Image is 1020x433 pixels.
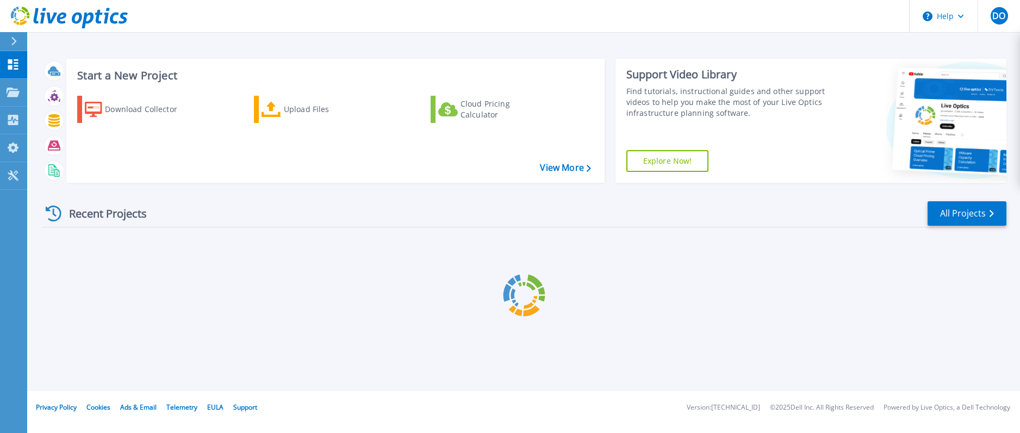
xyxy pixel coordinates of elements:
a: View More [540,163,590,173]
a: Download Collector [77,96,198,123]
a: Cookies [86,403,110,412]
a: Explore Now! [626,150,709,172]
a: Telemetry [166,403,197,412]
div: Support Video Library [626,67,825,82]
a: Cloud Pricing Calculator [431,96,552,123]
li: Powered by Live Optics, a Dell Technology [884,404,1010,411]
div: Upload Files [284,98,371,120]
div: Cloud Pricing Calculator [461,98,548,120]
li: Version: [TECHNICAL_ID] [687,404,760,411]
h3: Start a New Project [77,70,590,82]
a: All Projects [928,201,1006,226]
a: Support [233,403,257,412]
a: Upload Files [254,96,375,123]
span: DO [992,11,1005,20]
div: Download Collector [105,98,192,120]
a: Privacy Policy [36,403,77,412]
div: Recent Projects [42,200,161,227]
a: Ads & Email [120,403,157,412]
li: © 2025 Dell Inc. All Rights Reserved [770,404,874,411]
a: EULA [207,403,223,412]
div: Find tutorials, instructional guides and other support videos to help you make the most of your L... [626,86,825,119]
